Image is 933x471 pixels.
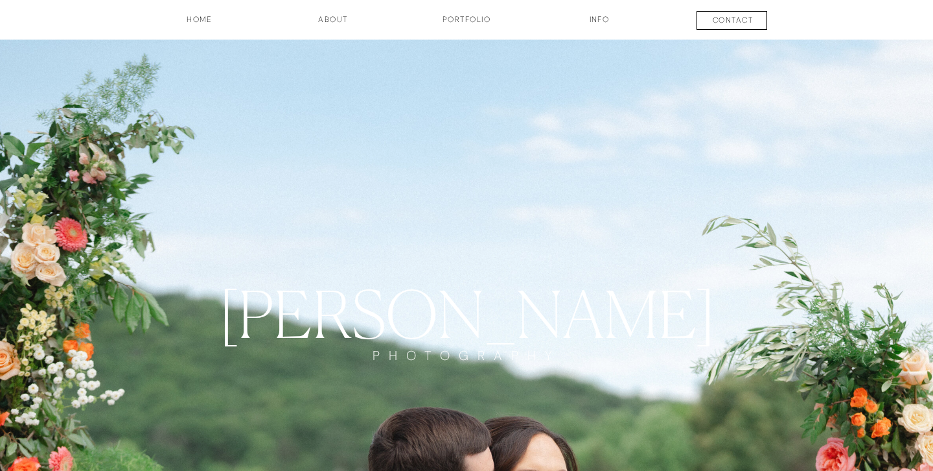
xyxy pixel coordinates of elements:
[152,14,248,36] a: HOME
[356,348,577,387] a: PHOTOGRAPHY
[419,14,514,36] a: Portfolio
[685,14,781,30] a: contact
[168,276,766,348] a: [PERSON_NAME]
[567,14,632,36] a: INFO
[301,14,365,36] a: about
